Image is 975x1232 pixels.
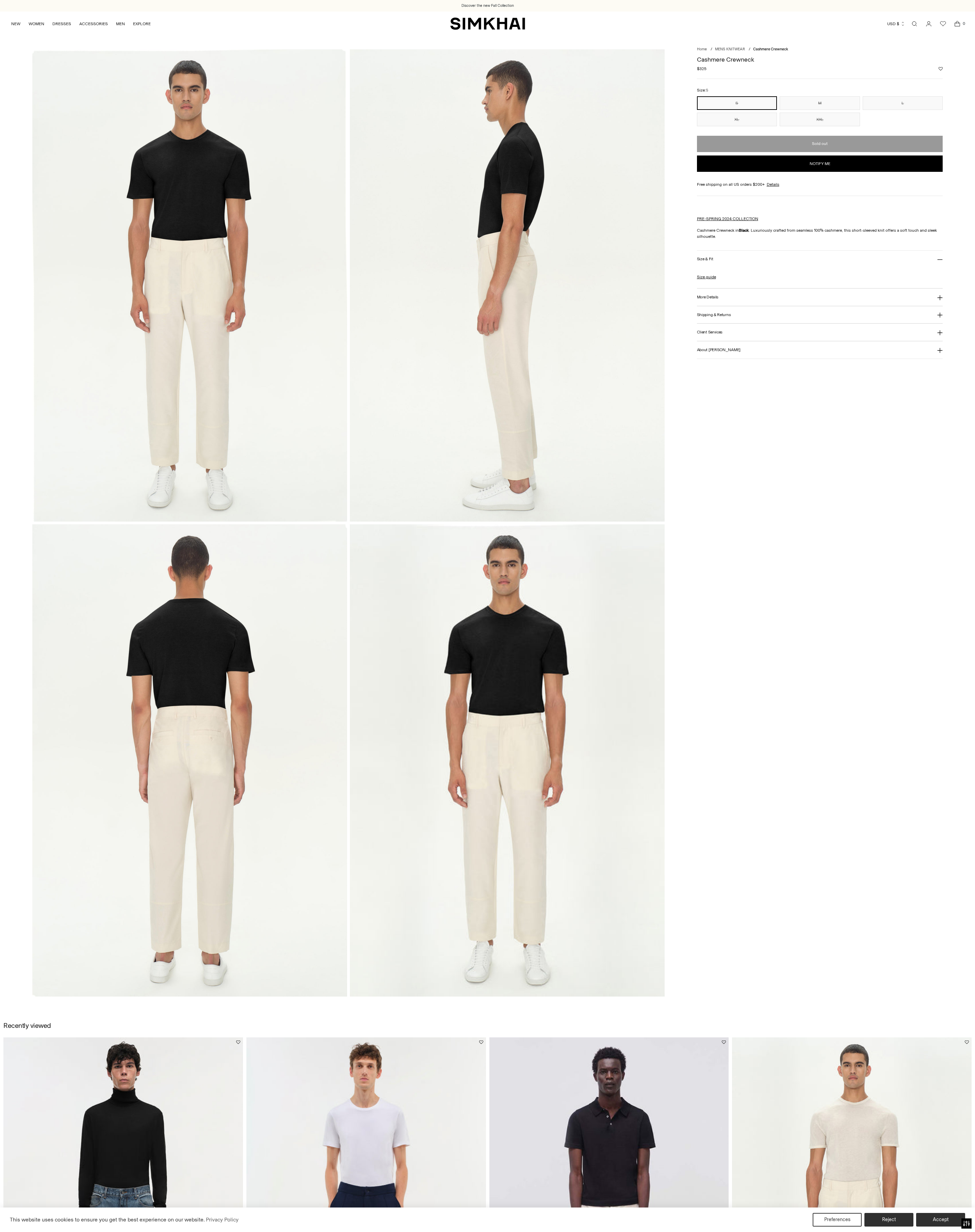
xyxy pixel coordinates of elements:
[697,113,777,126] button: XL
[133,16,151,31] a: EXPLORE
[697,96,777,110] button: S
[922,17,936,31] a: Go to the account page
[697,181,943,187] div: Free shipping on all US orders $200+
[3,1022,51,1029] h2: Recently viewed
[52,16,71,31] a: DRESSES
[205,1215,240,1225] a: Privacy Policy (opens in a new tab)
[697,324,943,341] button: Client Services
[715,47,745,51] a: MENS KNITWEAR
[10,1216,205,1223] span: This website uses cookies to ensure you get the best experience on our website.
[813,1213,862,1227] button: Preferences
[116,16,125,31] a: MEN
[711,47,712,52] div: /
[697,289,943,306] button: More Details
[706,88,708,93] span: S
[697,87,708,94] label: Size:
[739,228,749,233] strong: Black
[863,96,943,110] button: L
[697,155,943,172] button: Notify me
[697,216,758,221] a: PRE-SPRING 2024 COLLECTION
[767,181,779,187] a: Details
[236,1040,240,1044] button: Add to Wishlist
[450,17,525,30] a: SIMKHAI
[697,56,943,63] h1: Cashmere Crewneck
[965,1040,969,1044] button: Add to Wishlist
[936,17,950,31] a: Wishlist
[916,1213,965,1227] button: Accept
[350,49,665,522] img: Cashmere Crewneck - SIMKHAI
[939,67,943,71] button: Add to Wishlist
[29,16,44,31] a: WOMEN
[780,96,860,110] button: M
[697,348,741,352] h3: About [PERSON_NAME]
[697,330,723,334] h3: Client Services
[780,113,860,126] button: XXL
[753,47,788,51] span: Cashmere Crewneck
[32,49,347,522] img: Cashmere Crewneck - SIMKHAI
[697,47,707,51] a: Home
[950,17,964,31] a: Open cart modal
[887,16,905,31] button: USD $
[697,274,716,280] a: Size guide
[32,524,347,997] img: Cashmere Crewneck - SIMKHAI
[350,524,665,997] img: Cashmere Crewneck - SIMKHAI
[864,1213,913,1227] button: Reject
[697,227,943,240] p: Cashmere Crewneck in . Luxuriously crafted from seamless 100% cashmere, this short-sleeved knit o...
[461,3,514,9] a: Discover the new Fall Collection
[479,1040,483,1044] button: Add to Wishlist
[697,306,943,324] button: Shipping & Returns
[11,16,20,31] a: NEW
[697,295,718,299] h3: More Details
[697,66,706,72] span: $325
[722,1040,726,1044] button: Add to Wishlist
[961,20,967,27] span: 0
[697,251,943,268] button: Size & Fit
[697,47,943,52] nav: breadcrumbs
[697,257,713,261] h3: Size & Fit
[697,341,943,359] button: About [PERSON_NAME]
[79,16,108,31] a: ACCESSORIES
[697,313,731,317] h3: Shipping & Returns
[908,17,921,31] a: Open search modal
[749,47,750,52] div: /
